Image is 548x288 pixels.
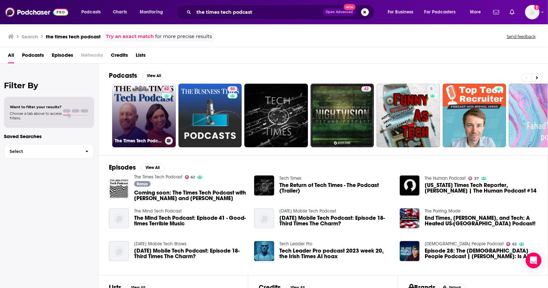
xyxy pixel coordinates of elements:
img: Today’s Mobile Tech Podcast: Episode 18- Third Times The Charm? [109,241,129,261]
button: View All [142,72,166,80]
a: All [8,50,14,63]
p: Saved Searches [4,133,94,139]
img: User Profile [525,5,539,19]
a: The Times Tech Podcast [134,174,182,180]
a: Podcasts [22,50,44,63]
span: Monitoring [140,8,163,17]
span: Select [4,149,80,154]
img: End Times, Trump, and Tech: A Heated US-Canada Podcast! [400,208,420,228]
a: 62 [506,242,517,246]
img: Tech Leader Pro podcast 2023 week 20, the Irish Times AI hoax [254,241,274,261]
a: 50 [228,86,237,92]
span: The Return of Tech Times - The Podcast (Trailer) [279,182,392,194]
span: End Times, [PERSON_NAME], and Tech: A Heated US-[GEOGRAPHIC_DATA] Podcast! [425,215,537,226]
a: 37 [468,176,479,180]
a: 5 [376,84,440,147]
a: Today's Mobile Tech Podcast [279,208,336,214]
button: open menu [383,7,422,17]
button: Open AdvancedNew [323,8,356,16]
a: Charts [109,7,131,17]
img: Today’s Mobile Tech Podcast: Episode 18- Third Times The Charm? [254,208,274,228]
div: Search podcasts, credits, & more... [182,5,381,20]
a: New York Times Tech Reporter, Cade Metz | The Human Podcast #14 [425,182,537,194]
a: 62 [162,86,172,92]
h2: Podcasts [109,72,137,80]
span: New [344,4,355,10]
a: The Mind Tech Podcast: Episode 41 - Good-times Terrible Music [134,215,247,226]
a: Lists [136,50,146,63]
a: Episode 28: The Jesus People Podcast | Lisa Vermillion: Is AI the Antichrist? Prophecy, Tech & En... [425,248,537,259]
a: The Mind Tech Podcast [134,208,182,214]
a: Today’s Mobile Tech Podcast: Episode 18- Third Times The Charm? [279,215,392,226]
img: Podchaser - Follow, Share and Rate Podcasts [5,6,68,18]
a: 42 [361,86,371,92]
input: Search podcasts, credits, & more... [194,7,323,17]
button: Select [4,144,94,159]
a: Show notifications dropdown [491,7,502,18]
a: Episodes [52,50,73,63]
h3: Search [22,33,38,40]
a: EpisodesView All [109,163,165,172]
a: Jesus People Podcast [425,241,504,247]
img: The Return of Tech Times - The Podcast (Trailer) [254,175,274,195]
a: Credits [111,50,128,63]
span: Episode 28: The [DEMOGRAPHIC_DATA] People Podcast | [PERSON_NAME]: Is AI the [DEMOGRAPHIC_DATA]? ... [425,248,537,259]
span: 50 [230,86,235,93]
img: The Mind Tech Podcast: Episode 41 - Good-times Terrible Music [109,208,129,228]
a: The Human Podcast [425,175,466,181]
span: Podcasts [81,8,101,17]
button: open menu [77,7,109,17]
a: 50 [178,84,242,147]
span: Coming soon: The Times Tech Podcast with [PERSON_NAME] and [PERSON_NAME] [134,190,247,201]
span: 62 [164,86,169,93]
img: Episode 28: The Jesus People Podcast | Lisa Vermillion: Is AI the Antichrist? Prophecy, Tech & En... [400,241,420,261]
a: PodcastsView All [109,72,166,80]
button: Send feedback [505,34,538,39]
svg: Add a profile image [534,5,539,10]
a: Today’s Mobile Tech Podcast: Episode 18- Third Times The Charm? [134,248,247,259]
a: 62 [185,175,195,179]
span: 62 [512,243,517,246]
a: Show notifications dropdown [507,7,517,18]
span: Want to filter your results? [10,105,62,109]
a: Today's Mobile Tech Shows [134,241,187,247]
a: Tech Leader Pro [279,241,312,247]
span: Open Advanced [326,10,353,14]
span: Networks [81,50,103,63]
span: Logged in as mdaniels [525,5,539,19]
a: 62The Times Tech Podcast [112,84,176,147]
a: Tech Leader Pro podcast 2023 week 20, the Irish Times AI hoax [279,248,392,259]
a: End Times, Trump, and Tech: A Heated US-Canada Podcast! [425,215,537,226]
img: New York Times Tech Reporter, Cade Metz | The Human Podcast #14 [400,175,420,195]
button: View All [141,164,165,172]
span: [US_STATE] Times Tech Reporter, [PERSON_NAME] | The Human Podcast #14 [425,182,537,194]
span: 37 [474,177,479,180]
h3: the times tech podcast [46,33,101,40]
button: open menu [465,7,489,17]
span: 42 [364,86,369,93]
button: open menu [135,7,172,17]
img: Coming soon: The Times Tech Podcast with Danny and Katie [109,179,129,199]
h3: The Times Tech Podcast [115,138,162,144]
span: for more precise results [155,33,212,40]
a: 42 [311,84,374,147]
div: Open Intercom Messenger [526,253,541,268]
a: 5 [428,86,435,92]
